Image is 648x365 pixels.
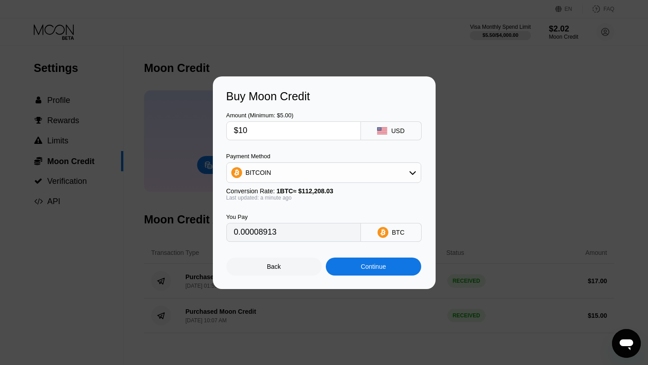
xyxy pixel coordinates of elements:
div: Last updated: a minute ago [226,195,421,201]
div: Conversion Rate: [226,187,421,195]
div: You Pay [226,214,361,220]
iframe: Button to launch messaging window [612,329,641,358]
span: 1 BTC ≈ $112,208.03 [277,187,333,195]
div: BTC [392,229,405,236]
div: Buy Moon Credit [226,90,422,103]
div: USD [391,127,405,134]
div: Back [226,258,322,276]
div: Continue [361,263,386,270]
div: Back [267,263,281,270]
div: Amount (Minimum: $5.00) [226,112,361,119]
div: Continue [326,258,421,276]
div: BITCOIN [246,169,271,176]
div: BITCOIN [227,164,421,182]
input: $0.00 [234,122,353,140]
div: Payment Method [226,153,421,160]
